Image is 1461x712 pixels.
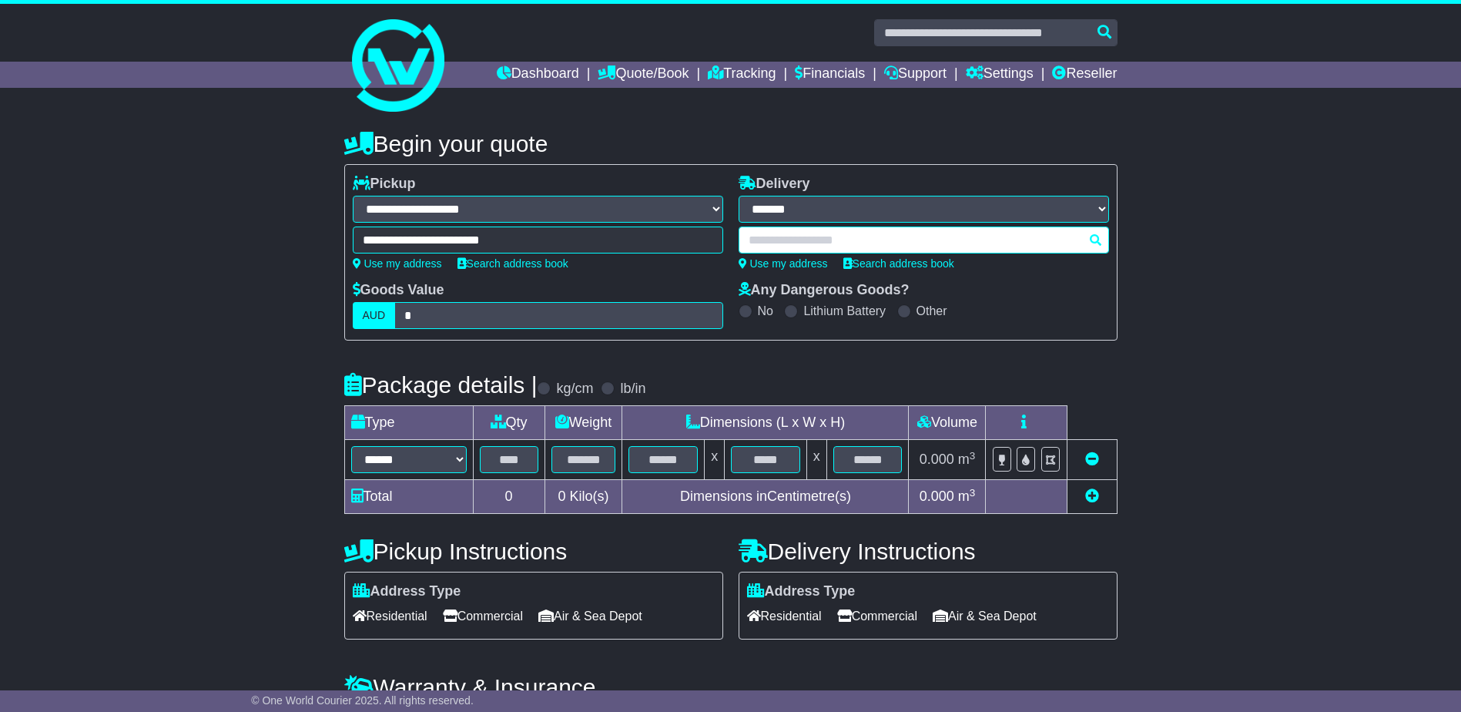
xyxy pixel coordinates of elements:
label: lb/in [620,381,645,398]
label: kg/cm [556,381,593,398]
a: Use my address [739,257,828,270]
a: Dashboard [497,62,579,88]
h4: Warranty & Insurance [344,674,1118,700]
a: Settings [966,62,1034,88]
h4: Delivery Instructions [739,539,1118,564]
sup: 3 [970,487,976,499]
a: Remove this item [1085,452,1099,467]
label: Address Type [747,583,856,600]
span: 0.000 [920,489,954,504]
a: Tracking [708,62,776,88]
sup: 3 [970,450,976,462]
a: Use my address [353,257,442,270]
span: Commercial [837,604,917,628]
typeahead: Please provide city [739,227,1109,254]
td: x [705,440,725,480]
a: Search address book [843,257,954,270]
span: Residential [353,604,427,628]
label: Address Type [353,583,461,600]
a: Quote/Book [598,62,689,88]
td: Dimensions (L x W x H) [622,406,909,440]
a: Reseller [1052,62,1117,88]
a: Add new item [1085,489,1099,504]
span: m [958,489,976,504]
span: © One World Courier 2025. All rights reserved. [251,694,474,707]
td: Qty [473,406,545,440]
h4: Begin your quote [344,131,1118,156]
td: Volume [909,406,986,440]
span: m [958,452,976,467]
a: Financials [795,62,865,88]
span: Residential [747,604,822,628]
a: Support [884,62,947,88]
label: AUD [353,302,396,329]
td: Weight [545,406,622,440]
td: 0 [473,480,545,514]
label: Lithium Battery [803,304,886,318]
td: Type [344,406,473,440]
label: Delivery [739,176,810,193]
span: Air & Sea Depot [933,604,1037,628]
span: 0 [558,489,565,504]
span: Air & Sea Depot [538,604,642,628]
label: No [758,304,773,318]
label: Other [916,304,947,318]
label: Any Dangerous Goods? [739,282,910,299]
td: x [806,440,826,480]
td: Dimensions in Centimetre(s) [622,480,909,514]
label: Pickup [353,176,416,193]
td: Kilo(s) [545,480,622,514]
td: Total [344,480,473,514]
a: Search address book [457,257,568,270]
h4: Pickup Instructions [344,539,723,564]
span: Commercial [443,604,523,628]
span: 0.000 [920,452,954,467]
label: Goods Value [353,282,444,299]
h4: Package details | [344,372,538,398]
